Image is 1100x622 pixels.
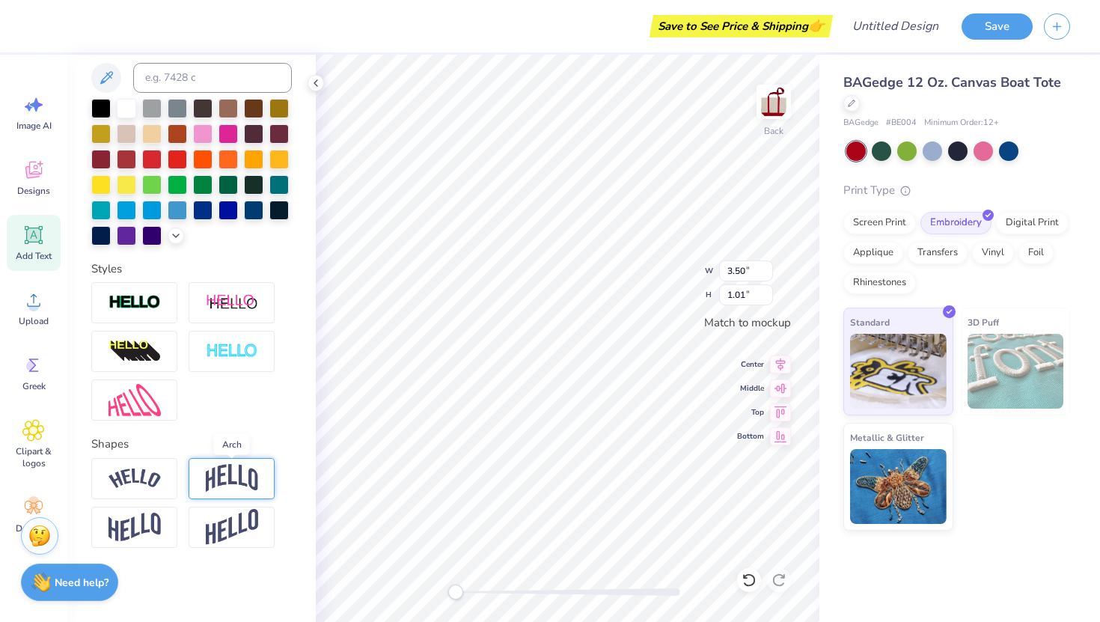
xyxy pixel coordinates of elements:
input: Untitled Design [840,11,950,41]
span: Bottom [737,430,764,442]
img: Free Distort [109,384,161,416]
div: Vinyl [972,242,1014,264]
img: Flag [109,513,161,542]
span: 3D Puff [968,314,999,330]
div: Print Type [843,182,1070,199]
div: Applique [843,242,903,264]
div: Transfers [908,242,968,264]
img: Standard [850,334,947,409]
label: Styles [91,260,122,278]
span: Minimum Order: 12 + [924,117,999,129]
img: Arch [206,464,258,493]
div: Embroidery [920,212,991,234]
span: Greek [22,380,46,392]
span: Add Text [16,250,52,262]
img: Back [759,87,789,117]
div: Screen Print [843,212,916,234]
img: Stroke [109,294,161,311]
span: Center [737,359,764,371]
span: Middle [737,382,764,394]
span: BAGedge 12 Oz. Canvas Boat Tote [843,73,1061,91]
span: BAGedge [843,117,879,129]
label: Shapes [91,436,129,453]
span: Upload [19,315,49,327]
span: Designs [17,185,50,197]
div: Save to See Price & Shipping [653,15,829,37]
div: Foil [1018,242,1054,264]
img: Rise [206,509,258,546]
div: Accessibility label [448,585,463,600]
span: # BE004 [886,117,917,129]
img: Arc [109,469,161,489]
button: Save [962,13,1033,40]
div: Back [764,124,783,138]
img: 3D Illusion [109,340,161,364]
span: Top [737,406,764,418]
img: 3D Puff [968,334,1064,409]
strong: Need help? [55,576,109,590]
span: Clipart & logos [9,445,58,469]
img: Metallic & Glitter [850,449,947,524]
div: Rhinestones [843,272,916,294]
span: 👉 [808,16,825,34]
span: Standard [850,314,890,330]
div: Digital Print [996,212,1069,234]
img: Shadow [206,293,258,312]
span: Image AI [16,120,52,132]
input: e.g. 7428 c [133,63,292,93]
span: Decorate [16,522,52,534]
div: Arch [214,434,250,455]
img: Negative Space [206,343,258,360]
span: Metallic & Glitter [850,430,924,445]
